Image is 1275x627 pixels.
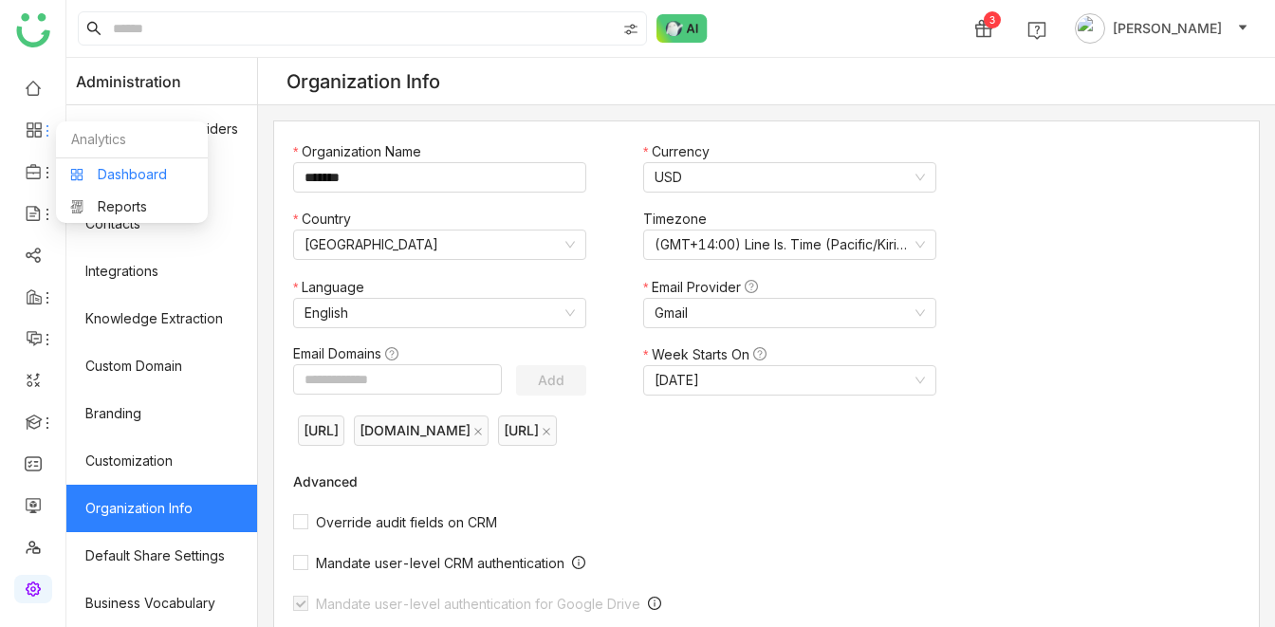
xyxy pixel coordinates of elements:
div: Analytics [56,121,208,158]
label: Timezone [643,209,716,230]
nz-tag: [DOMAIN_NAME] [354,415,489,446]
label: Week Starts On [643,344,776,365]
nz-select-item: Sunday [655,366,925,395]
label: Language [293,277,374,298]
label: Currency [643,141,719,162]
nz-select-item: Gmail [655,299,925,327]
label: Email Domains [293,343,408,364]
span: Override audit fields on CRM [308,514,505,530]
img: help.svg [1027,21,1046,40]
div: Organization Info [286,70,440,93]
nz-select-item: English [305,299,575,327]
img: search-type.svg [623,22,638,37]
a: Knowledge Extraction [66,295,257,342]
a: Authentication Providers [66,105,257,153]
nz-tag: [URL] [298,415,344,446]
a: Reports [70,200,194,213]
img: avatar [1075,13,1105,44]
nz-select-item: United States [305,231,575,259]
a: Default Share Settings [66,532,257,580]
label: Email Provider [643,277,767,298]
span: Mandate user-level CRM authentication [308,555,572,571]
label: Organization Name [293,141,431,162]
nz-tag: [URL] [498,415,557,446]
a: Integrations [66,248,257,295]
img: logo [16,13,50,47]
div: Advanced [293,473,945,489]
button: Add [516,365,586,396]
a: Custom Domain [66,342,257,390]
a: Customization [66,437,257,485]
nz-select-item: (GMT+14:00) Line Is. Time (Pacific/Kiritimati) [655,231,925,259]
span: Administration [76,58,181,105]
span: Mandate user-level authentication for Google Drive [308,596,648,612]
nz-select-item: USD [655,163,925,192]
label: Country [293,209,360,230]
img: ask-buddy-normal.svg [656,14,708,43]
a: Contacts [66,200,257,248]
span: [PERSON_NAME] [1113,18,1222,39]
button: [PERSON_NAME] [1071,13,1252,44]
a: Business Vocabulary [66,580,257,627]
a: Branding [66,390,257,437]
a: Organization Info [66,485,257,532]
div: 3 [984,11,1001,28]
a: Dashboard [70,168,194,181]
